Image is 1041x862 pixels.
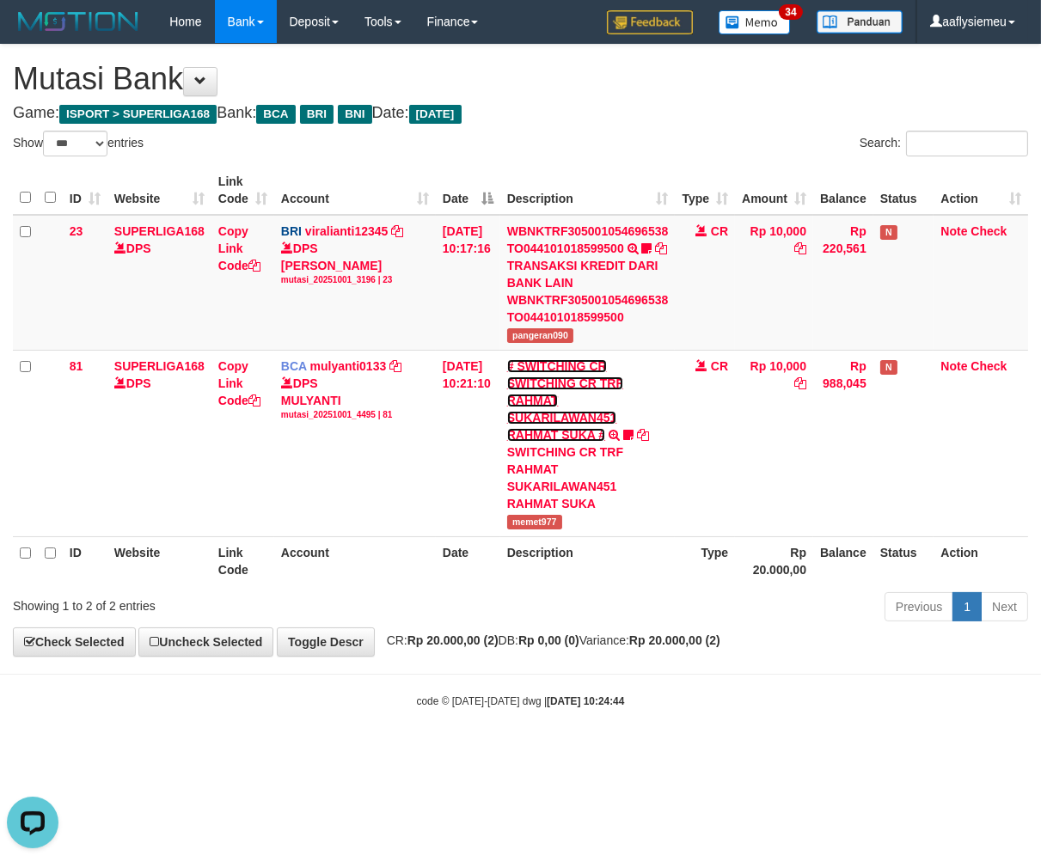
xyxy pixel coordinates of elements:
th: Website [107,536,211,585]
th: Link Code: activate to sort column ascending [211,166,274,215]
td: [DATE] 10:17:16 [436,215,500,351]
span: BCA [281,359,307,373]
h1: Mutasi Bank [13,62,1028,96]
strong: [DATE] 10:24:44 [547,695,624,707]
td: [DATE] 10:21:10 [436,350,500,536]
a: Check [971,224,1007,238]
img: MOTION_logo.png [13,9,144,34]
th: Amount: activate to sort column ascending [735,166,813,215]
span: memet977 [507,515,562,529]
span: CR: DB: Variance: [378,633,720,647]
span: 23 [70,224,83,238]
div: DPS MULYANTI [281,375,429,421]
a: Copy Rp 10,000 to clipboard [794,241,806,255]
th: Type: activate to sort column ascending [675,166,735,215]
th: ID [63,536,107,585]
th: Description: activate to sort column ascending [500,166,676,215]
strong: Rp 20.000,00 (2) [407,633,499,647]
a: viralianti12345 [305,224,389,238]
th: Description [500,536,676,585]
strong: Rp 0,00 (0) [518,633,579,647]
a: Copy WBNKTRF305001054696538 TO044101018599500 to clipboard [655,241,667,255]
img: Feedback.jpg [607,10,693,34]
a: Copy mulyanti0133 to clipboard [389,359,401,373]
select: Showentries [43,131,107,156]
div: SWITCHING CR TRF RAHMAT SUKARILAWAN451 RAHMAT SUKA [507,443,669,512]
th: Action [934,536,1028,585]
span: BRI [281,224,302,238]
th: Rp 20.000,00 [735,536,813,585]
div: TRANSAKSI KREDIT DARI BANK LAIN WBNKTRF305001054696538 TO044101018599500 [507,257,669,326]
div: DPS [PERSON_NAME] [281,240,429,286]
th: Website: activate to sort column ascending [107,166,211,215]
th: Account: activate to sort column ascending [274,166,436,215]
input: Search: [906,131,1028,156]
th: Link Code [211,536,274,585]
label: Show entries [13,131,144,156]
span: [DATE] [409,105,462,124]
span: Has Note [880,225,897,240]
a: SUPERLIGA168 [114,359,205,373]
td: Rp 10,000 [735,215,813,351]
a: Note [940,224,967,238]
span: CR [711,359,728,373]
a: Copy Rp 10,000 to clipboard [794,376,806,390]
img: panduan.png [817,10,903,34]
a: WBNKTRF305001054696538 TO044101018599500 [507,224,669,255]
span: Has Note [880,360,897,375]
a: Toggle Descr [277,627,375,657]
span: 81 [70,359,83,373]
a: Check Selected [13,627,136,657]
th: Account [274,536,436,585]
label: Search: [860,131,1028,156]
img: Button%20Memo.svg [719,10,791,34]
td: Rp 220,561 [813,215,873,351]
span: pangeran090 [507,328,573,343]
th: Balance [813,166,873,215]
a: # SWITCHING CR SWITCHING CR TRF RAHMAT SUKARILAWAN451 RAHMAT SUKA # [507,359,623,442]
a: mulyanti0133 [310,359,387,373]
span: BRI [300,105,334,124]
th: Type [675,536,735,585]
h4: Game: Bank: Date: [13,105,1028,122]
td: Rp 988,045 [813,350,873,536]
th: ID: activate to sort column ascending [63,166,107,215]
a: Next [981,592,1028,621]
td: DPS [107,215,211,351]
th: Date [436,536,500,585]
div: mutasi_20251001_3196 | 23 [281,274,429,286]
a: 1 [952,592,982,621]
span: ISPORT > SUPERLIGA168 [59,105,217,124]
a: Uncheck Selected [138,627,273,657]
a: Check [971,359,1007,373]
a: Copy viralianti12345 to clipboard [391,224,403,238]
span: BNI [338,105,371,124]
th: Balance [813,536,873,585]
a: Copy # SWITCHING CR SWITCHING CR TRF RAHMAT SUKARILAWAN451 RAHMAT SUKA # to clipboard [637,428,649,442]
span: 34 [779,4,802,20]
span: CR [711,224,728,238]
td: DPS [107,350,211,536]
th: Date: activate to sort column descending [436,166,500,215]
td: Rp 10,000 [735,350,813,536]
span: BCA [256,105,295,124]
a: Copy Link Code [218,224,260,272]
th: Status [873,536,934,585]
a: Copy Link Code [218,359,260,407]
strong: Rp 20.000,00 (2) [629,633,720,647]
a: Previous [885,592,953,621]
th: Action: activate to sort column ascending [934,166,1028,215]
a: SUPERLIGA168 [114,224,205,238]
div: Showing 1 to 2 of 2 entries [13,590,421,614]
th: Status [873,166,934,215]
div: mutasi_20251001_4495 | 81 [281,409,429,421]
button: Open LiveChat chat widget [7,7,58,58]
small: code © [DATE]-[DATE] dwg | [417,695,625,707]
a: Note [940,359,967,373]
